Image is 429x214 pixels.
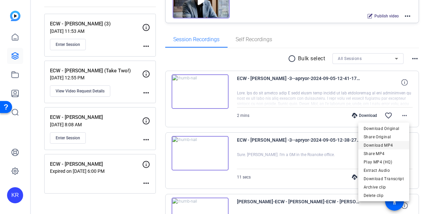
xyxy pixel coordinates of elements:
[364,124,404,132] span: Download Original
[364,191,404,199] span: Delete clip
[364,149,404,157] span: Share MP4
[364,141,404,149] span: Download MP4
[364,166,404,174] span: Extract Audio
[364,174,404,183] span: Download Transcript
[364,158,404,166] span: Play MP4 (HQ)
[364,183,404,191] span: Archive clip
[364,133,404,141] span: Share Original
